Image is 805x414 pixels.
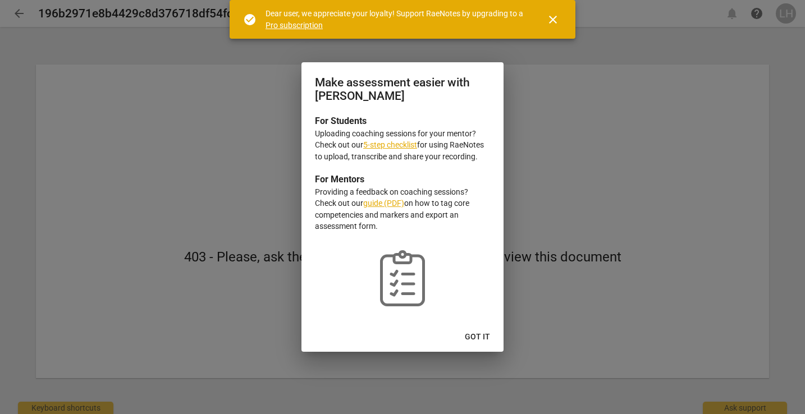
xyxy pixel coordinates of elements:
b: For Students [315,116,367,126]
a: guide (PDF) [363,199,404,208]
button: Got it [456,327,499,347]
span: check_circle [243,13,257,26]
b: For Mentors [315,174,364,185]
span: Got it [465,332,490,343]
p: Uploading coaching sessions for your mentor? Check out our for using RaeNotes to upload, transcri... [315,128,490,163]
h2: Make assessment easier with [PERSON_NAME] [315,76,490,103]
p: Providing a feedback on coaching sessions? Check out our on how to tag core competencies and mark... [315,186,490,232]
a: Pro subscription [266,21,323,30]
span: close [546,13,560,26]
div: Dear user, we appreciate your loyalty! Support RaeNotes by upgrading to a [266,8,526,31]
button: Close [539,6,566,33]
a: 5-step checklist [363,140,417,149]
